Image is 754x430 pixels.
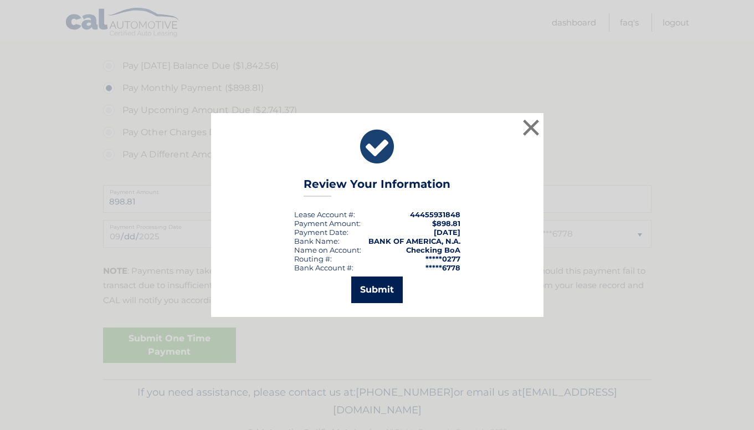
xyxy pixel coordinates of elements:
[294,228,348,237] div: :
[351,277,403,303] button: Submit
[294,228,347,237] span: Payment Date
[294,263,353,272] div: Bank Account #:
[368,237,460,245] strong: BANK OF AMERICA, N.A.
[432,219,460,228] span: $898.81
[294,245,361,254] div: Name on Account:
[520,116,542,139] button: ×
[406,245,460,254] strong: Checking BoA
[294,219,361,228] div: Payment Amount:
[294,237,340,245] div: Bank Name:
[294,254,332,263] div: Routing #:
[434,228,460,237] span: [DATE]
[294,210,355,219] div: Lease Account #:
[304,177,450,197] h3: Review Your Information
[410,210,460,219] strong: 44455931848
